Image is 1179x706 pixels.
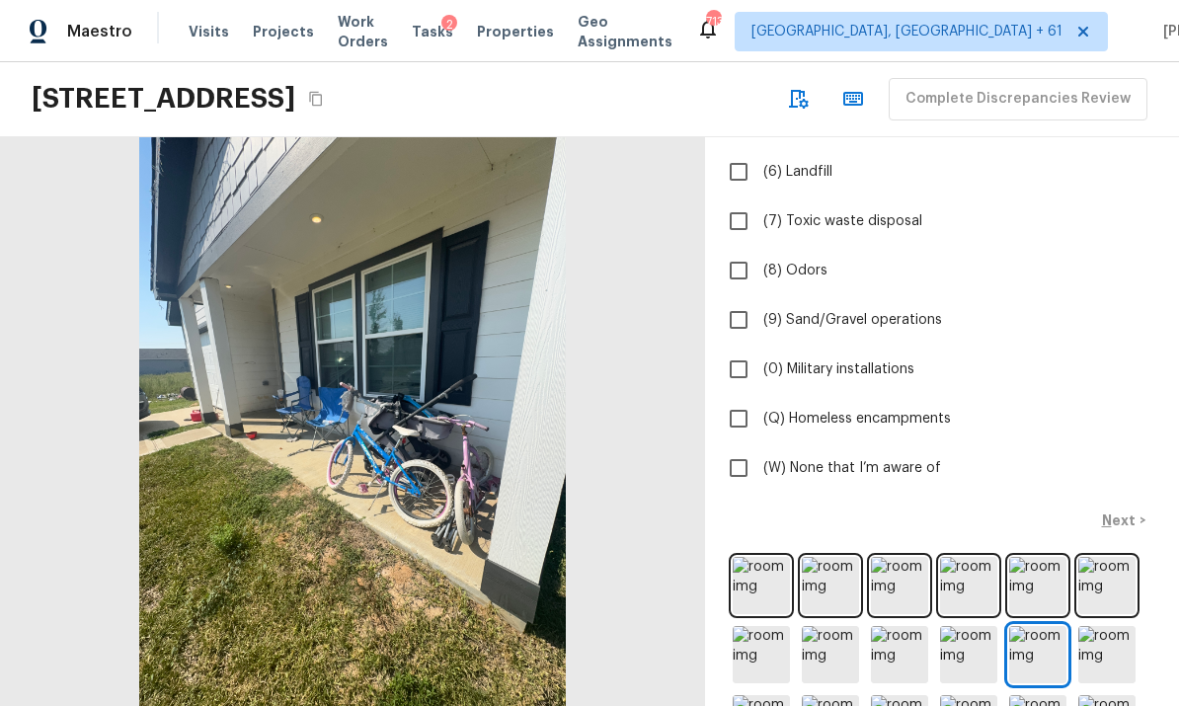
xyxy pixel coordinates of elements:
[412,25,453,39] span: Tasks
[733,557,790,614] img: room img
[32,81,295,117] h2: [STREET_ADDRESS]
[763,261,827,280] span: (8) Odors
[871,626,928,683] img: room img
[802,626,859,683] img: room img
[253,22,314,41] span: Projects
[802,557,859,614] img: room img
[1009,626,1066,683] img: room img
[441,15,457,35] div: 2
[871,557,928,614] img: room img
[940,557,997,614] img: room img
[706,12,720,32] div: 713
[303,86,329,112] button: Copy Address
[338,12,388,51] span: Work Orders
[763,458,941,478] span: (W) None that I’m aware of
[763,211,922,231] span: (7) Toxic waste disposal
[751,22,1062,41] span: [GEOGRAPHIC_DATA], [GEOGRAPHIC_DATA] + 61
[763,310,942,330] span: (9) Sand/Gravel operations
[1078,626,1136,683] img: room img
[763,162,832,182] span: (6) Landfill
[1078,557,1136,614] img: room img
[578,12,672,51] span: Geo Assignments
[67,22,132,41] span: Maestro
[763,359,914,379] span: (0) Military installations
[1009,557,1066,614] img: room img
[477,22,554,41] span: Properties
[940,626,997,683] img: room img
[733,626,790,683] img: room img
[763,409,951,429] span: (Q) Homeless encampments
[189,22,229,41] span: Visits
